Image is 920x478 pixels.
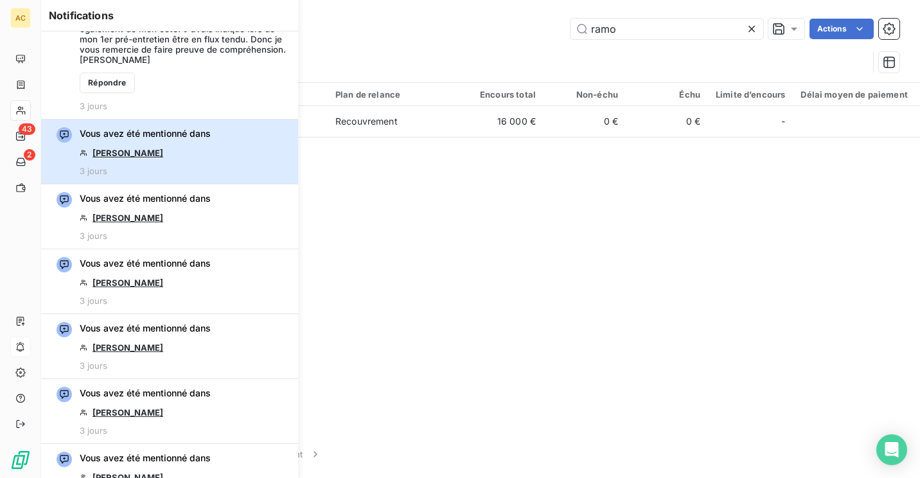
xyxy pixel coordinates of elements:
[80,452,211,465] span: Vous avez été mentionné dans
[10,8,31,28] div: AC
[781,115,785,128] span: -
[335,89,454,100] div: Plan de relance
[10,152,30,172] a: 2
[551,89,618,100] div: Non-échu
[876,434,907,465] div: Open Intercom Messenger
[19,123,35,135] span: 43
[93,213,163,223] a: [PERSON_NAME]
[80,73,135,93] button: Répondre
[80,166,107,176] span: 3 jours
[93,278,163,288] a: [PERSON_NAME]
[10,450,31,470] img: Logo LeanPay
[716,89,785,100] div: Limite d’encours
[93,407,163,418] a: [PERSON_NAME]
[41,379,298,444] button: Vous avez été mentionné dans[PERSON_NAME]3 jours
[80,101,107,111] span: 3 jours
[10,126,30,146] a: 43
[93,148,163,158] a: [PERSON_NAME]
[626,106,708,137] td: 0 €
[41,249,298,314] button: Vous avez été mentionné dans[PERSON_NAME]3 jours
[93,342,163,353] a: [PERSON_NAME]
[571,19,763,39] input: Rechercher
[544,106,626,137] td: 0 €
[24,149,35,161] span: 2
[49,8,290,23] h6: Notifications
[41,184,298,249] button: Vous avez été mentionné dans[PERSON_NAME]3 jours
[41,119,298,184] button: Vous avez été mentionné dans[PERSON_NAME]3 jours
[80,322,211,335] span: Vous avez été mentionné dans
[461,106,544,137] td: 16 000 €
[80,425,107,436] span: 3 jours
[335,115,398,128] div: Recouvrement
[80,127,211,140] span: Vous avez été mentionné dans
[809,19,874,39] button: Actions
[41,314,298,379] button: Vous avez été mentionné dans[PERSON_NAME]3 jours
[469,89,536,100] div: Encours total
[633,89,700,100] div: Échu
[80,387,211,400] span: Vous avez été mentionné dans
[80,231,107,241] span: 3 jours
[80,296,107,306] span: 3 jours
[80,360,107,371] span: 3 jours
[80,192,211,205] span: Vous avez été mentionné dans
[80,257,211,270] span: Vous avez été mentionné dans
